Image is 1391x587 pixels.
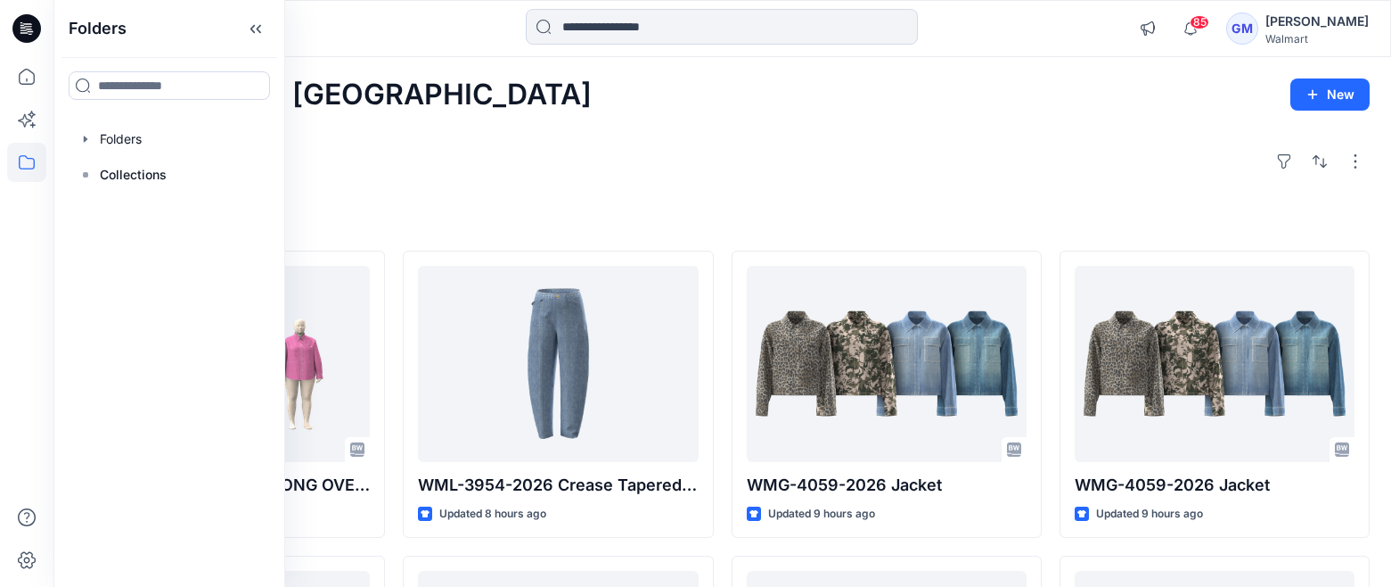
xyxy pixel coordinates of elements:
[747,473,1027,498] p: WMG-4059-2026 Jacket
[75,79,592,112] h2: Welcome back, [GEOGRAPHIC_DATA]
[75,211,1370,233] h4: Styles
[1190,15,1209,29] span: 85
[418,266,698,462] a: WML-3954-2026 Crease Tapered Jean
[1226,12,1258,45] div: GM
[1075,266,1354,462] a: WMG-4059-2026 Jacket
[1265,32,1369,45] div: Walmart
[100,164,167,186] p: Collections
[439,505,546,524] p: Updated 8 hours ago
[418,473,698,498] p: WML-3954-2026 Crease Tapered [PERSON_NAME]
[1290,79,1370,111] button: New
[1265,11,1369,32] div: [PERSON_NAME]
[747,266,1027,462] a: WMG-4059-2026 Jacket
[1096,505,1203,524] p: Updated 9 hours ago
[768,505,875,524] p: Updated 9 hours ago
[1075,473,1354,498] p: WMG-4059-2026 Jacket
